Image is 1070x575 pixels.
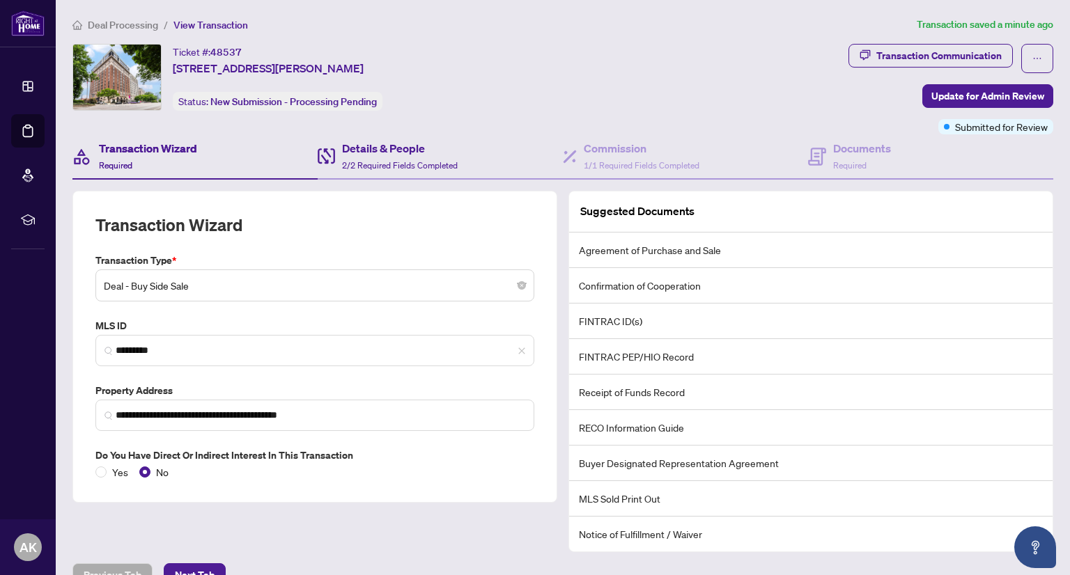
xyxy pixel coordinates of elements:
img: search_icon [104,347,113,355]
li: FINTRAC PEP/HIO Record [569,339,1053,375]
span: close [518,347,526,355]
span: close-circle [518,281,526,290]
span: ellipsis [1032,54,1042,63]
div: Status: [173,92,382,111]
span: No [150,464,174,480]
h4: Transaction Wizard [99,140,197,157]
label: Property Address [95,383,534,398]
span: Required [833,160,867,171]
article: Suggested Documents [580,203,695,220]
li: / [164,17,168,33]
span: Deal - Buy Side Sale [104,272,526,299]
button: Transaction Communication [848,44,1013,68]
label: Do you have direct or indirect interest in this transaction [95,448,534,463]
h4: Commission [584,140,699,157]
label: MLS ID [95,318,534,333]
span: home [72,20,82,30]
button: Open asap [1014,526,1056,568]
span: Deal Processing [88,19,158,31]
li: Buyer Designated Representation Agreement [569,446,1053,481]
li: RECO Information Guide [569,410,1053,446]
span: Yes [107,464,134,480]
span: Update for Admin Review [931,85,1044,107]
li: Notice of Fulfillment / Waiver [569,517,1053,551]
div: Ticket #: [173,44,242,60]
img: IMG-X12314212_1.jpg [73,45,161,110]
span: 1/1 Required Fields Completed [584,160,699,171]
li: Confirmation of Cooperation [569,268,1053,304]
span: New Submission - Processing Pending [210,95,377,108]
li: FINTRAC ID(s) [569,304,1053,339]
div: Transaction Communication [876,45,1002,67]
span: 2/2 Required Fields Completed [342,160,458,171]
h2: Transaction Wizard [95,214,242,236]
h4: Details & People [342,140,458,157]
article: Transaction saved a minute ago [917,17,1053,33]
h4: Documents [833,140,891,157]
img: logo [11,10,45,36]
span: View Transaction [173,19,248,31]
li: Agreement of Purchase and Sale [569,233,1053,268]
li: Receipt of Funds Record [569,375,1053,410]
img: search_icon [104,411,113,420]
span: [STREET_ADDRESS][PERSON_NAME] [173,60,364,77]
span: Required [99,160,132,171]
button: Update for Admin Review [922,84,1053,108]
span: 48537 [210,46,242,58]
span: Submitted for Review [955,119,1048,134]
li: MLS Sold Print Out [569,481,1053,517]
span: AK [20,537,37,557]
label: Transaction Type [95,253,534,268]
